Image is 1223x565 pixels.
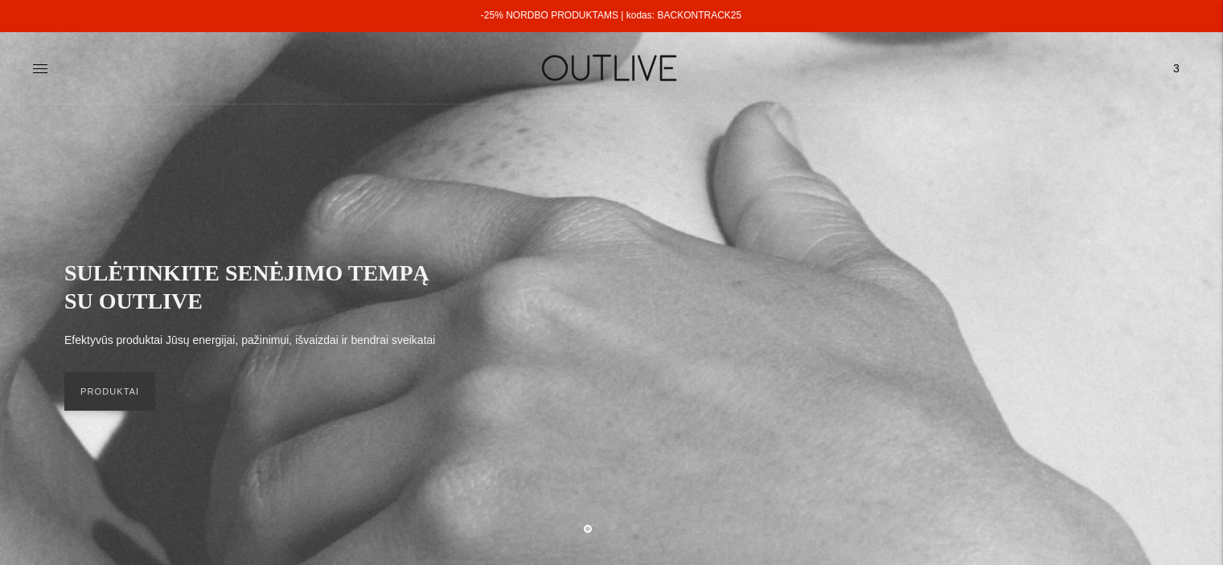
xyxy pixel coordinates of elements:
a: -25% NORDBO PRODUKTAMS | kodas: BACKONTRACK25 [481,10,741,21]
button: Move carousel to slide 1 [584,525,592,533]
button: Move carousel to slide 3 [631,523,639,531]
a: 3 [1162,51,1191,86]
span: 3 [1165,57,1188,80]
button: Move carousel to slide 2 [608,523,616,531]
h2: SULĖTINKITE SENĖJIMO TEMPĄ SU OUTLIVE [64,259,450,315]
p: Efektyvūs produktai Jūsų energijai, pažinimui, išvaizdai ir bendrai sveikatai [64,331,435,350]
a: PRODUKTAI [64,372,155,411]
img: OUTLIVE [511,40,712,96]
